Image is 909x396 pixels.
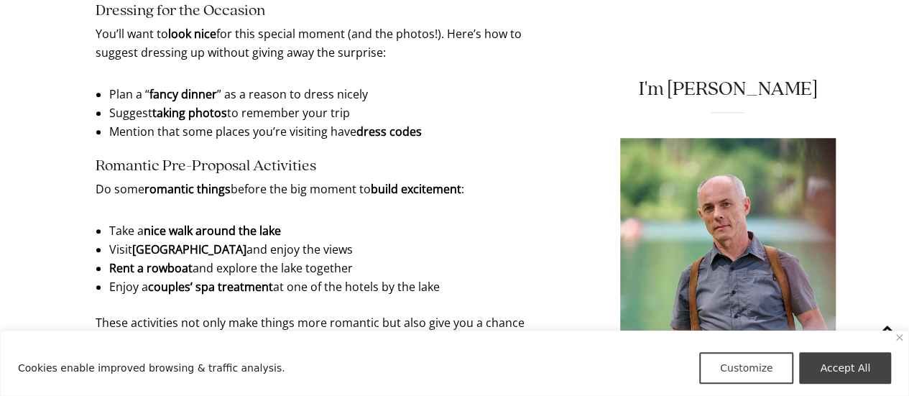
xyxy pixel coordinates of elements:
strong: couples’ spa treatment [148,279,273,295]
button: Accept All [799,352,891,384]
li: Suggest to remember your trip [109,103,527,122]
li: Plan a “ ” as a reason to dress nicely [109,85,527,103]
h2: I'm [PERSON_NAME] [620,79,836,99]
strong: build excitement [371,181,461,197]
p: These activities not only make things more romantic but also give you a chance to and . [96,313,541,351]
strong: romantic things [144,181,231,197]
p: You’ll want to for this special moment (and the photos!). Here’s how to suggest dressing up witho... [96,24,541,62]
li: Enjoy a at one of the hotels by the lake [109,277,527,296]
li: Take a [109,221,527,240]
strong: nice walk around the lake [144,223,281,239]
strong: dress codes [356,124,422,139]
li: Visit and enjoy the views [109,240,527,259]
strong: fancy dinner [149,86,217,102]
img: Close [896,334,903,341]
li: Mention that some places you’re visiting have [109,122,527,141]
li: and explore the lake together [109,259,527,277]
p: Cookies enable improved browsing & traffic analysis. [18,359,285,377]
h3: Dressing for the Occasion [96,3,541,19]
p: Do some before the big moment to : [96,180,541,198]
h3: Romantic Pre-Proposal Activities [96,158,541,174]
strong: look nice [168,26,216,42]
strong: Rent a rowboat [109,260,193,276]
button: Customize [699,352,794,384]
strong: [GEOGRAPHIC_DATA] [132,241,246,257]
strong: taking photos [152,105,227,121]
